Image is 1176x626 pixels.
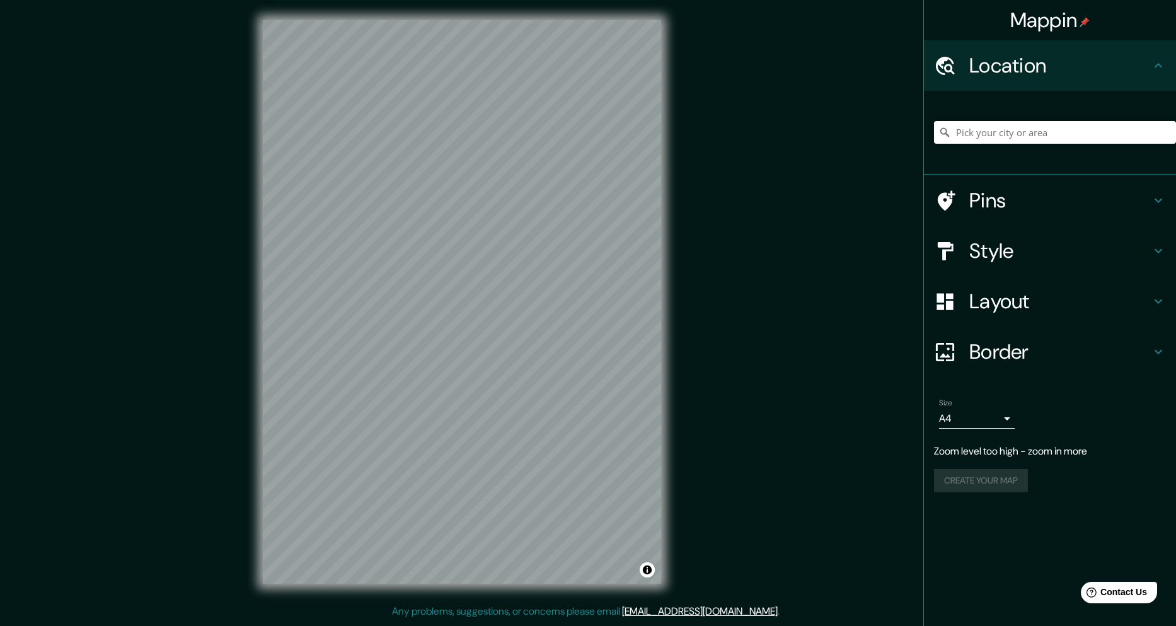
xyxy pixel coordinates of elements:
[939,409,1015,429] div: A4
[622,605,778,618] a: [EMAIL_ADDRESS][DOMAIN_NAME]
[1080,17,1090,27] img: pin-icon.png
[969,339,1151,364] h4: Border
[1010,8,1090,33] h4: Mappin
[969,289,1151,314] h4: Layout
[781,604,784,619] div: .
[969,188,1151,213] h4: Pins
[640,562,655,577] button: Toggle attribution
[969,53,1151,78] h4: Location
[1064,577,1162,612] iframe: Help widget launcher
[934,444,1166,459] p: Zoom level too high - zoom in more
[934,121,1176,144] input: Pick your city or area
[263,20,661,584] canvas: Map
[924,327,1176,377] div: Border
[780,604,781,619] div: .
[924,276,1176,327] div: Layout
[924,40,1176,91] div: Location
[969,238,1151,264] h4: Style
[924,175,1176,226] div: Pins
[939,398,952,409] label: Size
[924,226,1176,276] div: Style
[392,604,780,619] p: Any problems, suggestions, or concerns please email .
